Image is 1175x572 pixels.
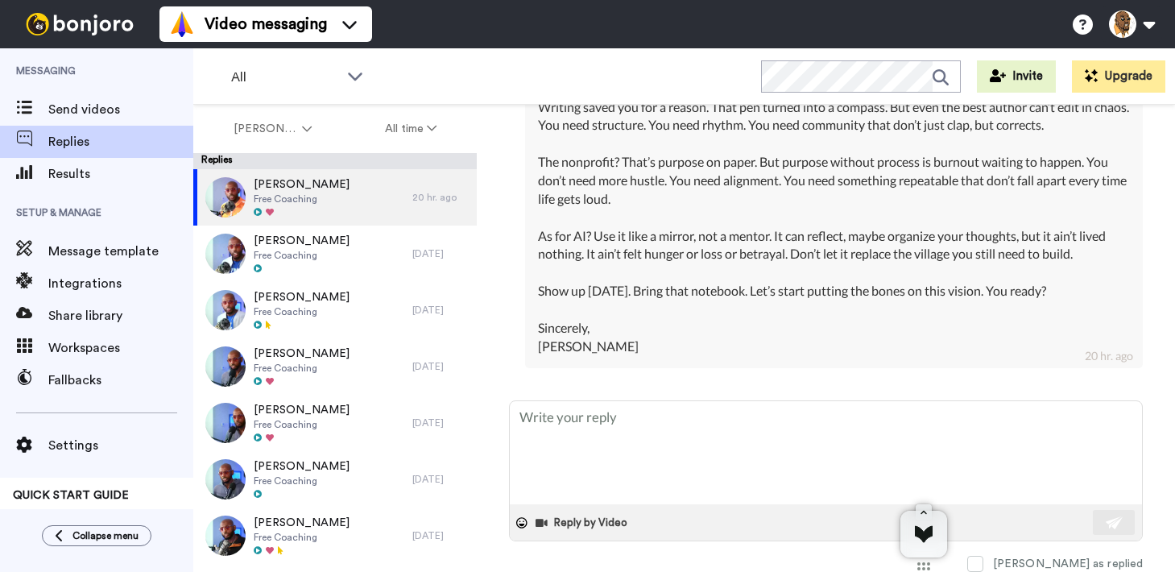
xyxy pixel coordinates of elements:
[48,371,193,390] span: Fallbacks
[412,360,469,373] div: [DATE]
[254,402,350,418] span: [PERSON_NAME]
[193,508,477,564] a: [PERSON_NAME]Free Coaching[DATE]
[234,121,299,137] span: [PERSON_NAME]
[48,306,193,325] span: Share library
[205,177,246,218] img: 1bc40d8e-609b-4af7-ad74-59c857781cd9-thumb.jpg
[193,338,477,395] a: [PERSON_NAME]Free Coaching[DATE]
[412,191,469,204] div: 20 hr. ago
[193,169,477,226] a: [PERSON_NAME]Free Coaching20 hr. ago
[1085,348,1133,364] div: 20 hr. ago
[48,100,193,119] span: Send videos
[254,233,350,249] span: [PERSON_NAME]
[231,68,339,87] span: All
[13,490,129,501] span: QUICK START GUIDE
[205,13,327,35] span: Video messaging
[205,459,246,499] img: af8fb473-f977-4a5b-b835-7dd8c65fdbb3-thumb.jpg
[48,132,193,151] span: Replies
[1106,516,1123,529] img: send-white.svg
[254,305,350,318] span: Free Coaching
[193,451,477,508] a: [PERSON_NAME]Free Coaching[DATE]
[48,164,193,184] span: Results
[1072,60,1165,93] button: Upgrade
[254,249,350,262] span: Free Coaching
[993,556,1143,572] div: [PERSON_NAME] as replied
[254,362,350,375] span: Free Coaching
[205,234,246,274] img: e8518a6a-872b-4861-8f87-d91d35fe66dd-thumb.jpg
[42,525,151,546] button: Collapse menu
[412,247,469,260] div: [DATE]
[205,403,246,443] img: 647bb73d-5a0a-497d-824c-413ed12e1b7f-thumb.jpg
[254,193,350,205] span: Free Coaching
[72,529,139,542] span: Collapse menu
[48,338,193,358] span: Workspaces
[48,274,193,293] span: Integrations
[193,153,477,169] div: Replies
[412,529,469,542] div: [DATE]
[169,11,195,37] img: vm-color.svg
[412,304,469,317] div: [DATE]
[19,13,140,35] img: bj-logo-header-white.svg
[254,176,350,193] span: [PERSON_NAME]
[534,511,632,535] button: Reply by Video
[412,473,469,486] div: [DATE]
[205,516,246,556] img: 3244422a-7207-454c-ba13-d94a0da3da6c-thumb.jpg
[254,458,350,475] span: [PERSON_NAME]
[349,114,474,143] button: All time
[193,395,477,451] a: [PERSON_NAME]Free Coaching[DATE]
[254,531,350,544] span: Free Coaching
[254,515,350,531] span: [PERSON_NAME]
[193,282,477,338] a: [PERSON_NAME]Free Coaching[DATE]
[254,289,350,305] span: [PERSON_NAME]
[48,436,193,455] span: Settings
[412,417,469,429] div: [DATE]
[254,418,350,431] span: Free Coaching
[205,346,246,387] img: 713f02cf-ab93-4456-9500-62e031bc03de-thumb.jpg
[193,226,477,282] a: [PERSON_NAME]Free Coaching[DATE]
[205,290,246,330] img: e359e3a2-84bb-491e-8583-4079cb155fb0-thumb.jpg
[197,114,349,143] button: [PERSON_NAME]
[254,475,350,487] span: Free Coaching
[254,346,350,362] span: [PERSON_NAME]
[977,60,1056,93] button: Invite
[48,242,193,261] span: Message template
